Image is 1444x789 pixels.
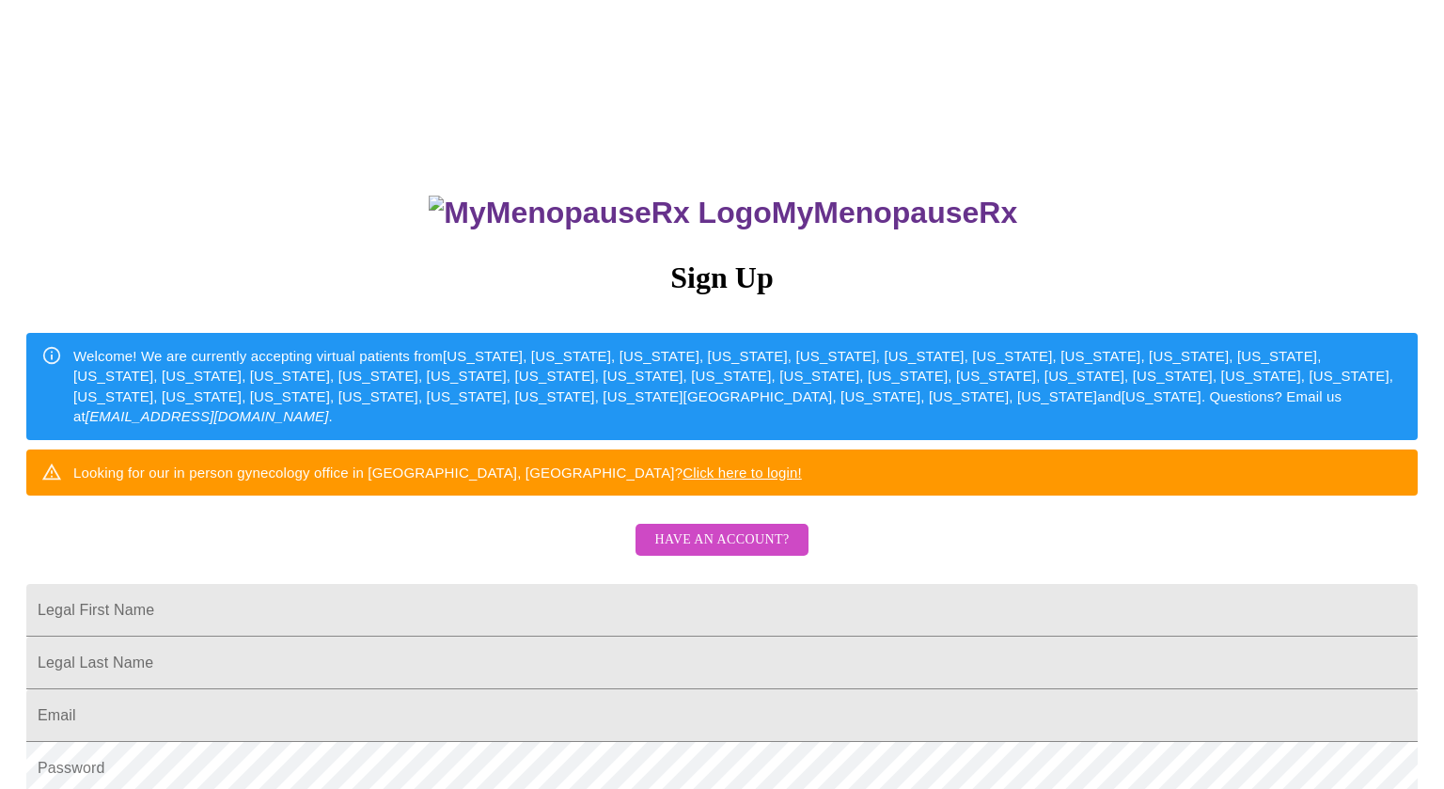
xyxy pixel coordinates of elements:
h3: MyMenopauseRx [29,196,1419,230]
div: Looking for our in person gynecology office in [GEOGRAPHIC_DATA], [GEOGRAPHIC_DATA]? [73,455,802,490]
a: Click here to login! [683,465,802,481]
img: MyMenopauseRx Logo [429,196,771,230]
em: [EMAIL_ADDRESS][DOMAIN_NAME] [86,408,329,424]
div: Welcome! We are currently accepting virtual patients from [US_STATE], [US_STATE], [US_STATE], [US... [73,339,1403,434]
span: Have an account? [654,529,789,552]
h3: Sign Up [26,260,1418,295]
a: Have an account? [631,544,812,560]
button: Have an account? [636,524,808,557]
